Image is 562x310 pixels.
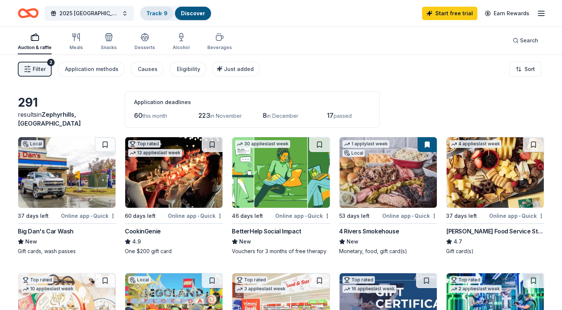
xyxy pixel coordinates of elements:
[232,137,330,255] a: Image for BetterHelp Social Impact30 applieslast week46 days leftOnline app•QuickBetterHelp Socia...
[210,113,242,119] span: in November
[65,65,118,74] div: Application methods
[18,111,81,127] span: in
[138,65,157,74] div: Causes
[342,149,365,157] div: Local
[382,211,437,220] div: Online app Quick
[509,62,541,77] button: Sort
[134,45,155,51] div: Desserts
[207,45,232,51] div: Beverages
[520,36,538,45] span: Search
[18,248,116,255] div: Gift cards, wash passes
[524,65,535,74] span: Sort
[342,276,375,284] div: Top rated
[181,10,205,16] a: Discover
[128,140,160,148] div: Top rated
[449,140,501,148] div: 4 applies last week
[69,45,83,51] div: Meals
[454,237,462,246] span: 4.7
[507,33,544,48] button: Search
[446,137,544,255] a: Image for Gordon Food Service Store4 applieslast week37 days leftOnline app•Quick[PERSON_NAME] Fo...
[18,30,52,54] button: Auction & raffle
[173,45,189,51] div: Alcohol
[134,30,155,54] button: Desserts
[18,211,49,220] div: 37 days left
[18,137,116,255] a: Image for Big Dan's Car WashLocal37 days leftOnline app•QuickBig Dan's Car WashNewGift cards, was...
[18,45,52,51] div: Auction & raffle
[91,213,92,219] span: •
[207,30,232,54] button: Beverages
[130,62,163,77] button: Causes
[235,285,287,293] div: 3 applies last week
[125,211,156,220] div: 60 days left
[18,4,39,22] a: Home
[169,62,206,77] button: Eligibility
[232,227,301,236] div: BetterHelp Social Impact
[342,285,396,293] div: 16 applies last week
[449,285,501,293] div: 2 applies last week
[340,137,437,208] img: Image for 4 Rivers Smokehouse
[128,149,182,157] div: 13 applies last week
[18,110,116,128] div: results
[125,227,161,236] div: CookinGenie
[25,237,37,246] span: New
[342,140,389,148] div: 1 apply last week
[446,227,544,236] div: [PERSON_NAME] Food Service Store
[128,276,150,284] div: Local
[327,112,334,119] span: 17
[168,211,223,220] div: Online app Quick
[173,30,189,54] button: Alcohol
[140,6,212,21] button: Track· 9Discover
[21,276,53,284] div: Top rated
[446,248,544,255] div: Gift card(s)
[480,7,534,20] a: Earn Rewards
[33,65,46,74] span: Filter
[212,62,260,77] button: Just added
[21,140,43,148] div: Local
[59,9,119,18] span: 2025 [GEOGRAPHIC_DATA] Marching Band Benefit Golf Tournament
[263,112,267,119] span: 8
[125,248,223,255] div: One $200 gift card
[58,62,124,77] button: Application methods
[101,45,117,51] div: Snacks
[18,111,81,127] span: Zephyrhills, [GEOGRAPHIC_DATA]
[519,213,520,219] span: •
[134,112,143,119] span: 60
[45,6,134,21] button: 2025 [GEOGRAPHIC_DATA] Marching Band Benefit Golf Tournament
[232,211,263,220] div: 46 days left
[446,137,544,208] img: Image for Gordon Food Service Store
[339,211,370,220] div: 53 days left
[69,30,83,54] button: Meals
[224,66,254,72] span: Just added
[235,276,267,284] div: Top rated
[275,211,330,220] div: Online app Quick
[239,237,251,246] span: New
[422,7,477,20] a: Start free trial
[18,95,116,110] div: 291
[339,137,437,255] a: Image for 4 Rivers Smokehouse1 applylast weekLocal53 days leftOnline app•Quick4 Rivers Smokehouse...
[47,59,55,66] div: 2
[449,276,482,284] div: Top rated
[61,211,116,220] div: Online app Quick
[305,213,306,219] span: •
[101,30,117,54] button: Snacks
[125,137,223,255] a: Image for CookinGenieTop rated13 applieslast week60 days leftOnline app•QuickCookinGenie4.9One $2...
[18,62,52,77] button: Filter2
[446,211,477,220] div: 37 days left
[232,137,329,208] img: Image for BetterHelp Social Impact
[412,213,413,219] span: •
[143,113,167,119] span: this month
[489,211,544,220] div: Online app Quick
[235,140,290,148] div: 30 applies last week
[146,10,168,16] a: Track· 9
[334,113,352,119] span: passed
[232,248,330,255] div: Vouchers for 3 months of free therapy
[339,227,399,236] div: 4 Rivers Smokehouse
[177,65,200,74] div: Eligibility
[132,237,141,246] span: 4.9
[125,137,222,208] img: Image for CookinGenie
[267,113,298,119] span: in December
[198,112,210,119] span: 223
[21,285,75,293] div: 10 applies last week
[18,227,74,236] div: Big Dan's Car Wash
[134,98,370,107] div: Application deadlines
